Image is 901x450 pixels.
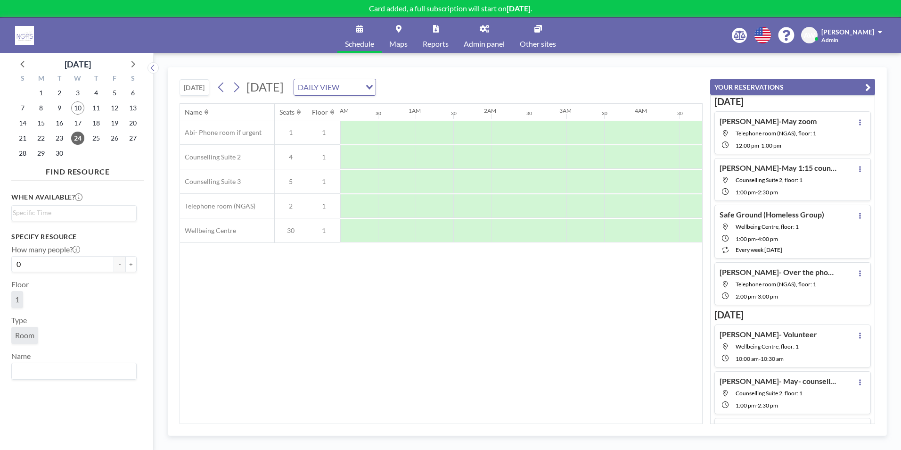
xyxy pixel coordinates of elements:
span: Monday, September 29, 2025 [34,147,48,160]
span: - [759,142,761,149]
div: Name [185,108,202,117]
a: Maps [382,17,415,53]
span: 12:00 PM [736,142,759,149]
span: Sunday, September 28, 2025 [16,147,29,160]
span: Monday, September 22, 2025 [34,132,48,145]
span: Friday, September 26, 2025 [108,132,121,145]
span: Counselling Suite 2, floor: 1 [736,390,803,397]
div: [DATE] [65,58,91,71]
span: 1 [15,295,19,304]
input: Search for option [13,365,131,377]
div: 3AM [559,107,572,114]
span: 1:00 PM [761,142,781,149]
span: 1 [307,153,340,161]
h4: [PERSON_NAME]- Over the phone 1:1 [720,267,837,277]
span: Abi- Phone room if urgent [180,128,262,137]
span: - [756,189,758,196]
button: + [125,256,137,272]
a: Reports [415,17,456,53]
h3: [DATE] [714,309,871,321]
div: Search for option [12,363,136,379]
span: 1:00 PM [736,189,756,196]
button: YOUR RESERVATIONS [710,79,875,95]
a: Schedule [337,17,382,53]
span: every week [DATE] [736,246,782,253]
span: Wednesday, September 10, 2025 [71,101,84,115]
label: Type [11,316,27,325]
label: How many people? [11,245,80,254]
div: 30 [451,110,457,117]
div: 2AM [484,107,496,114]
span: 1 [307,177,340,186]
span: Wellbeing Centre, floor: 1 [736,223,799,230]
span: Telephone room (NGAS), floor: 1 [736,281,816,288]
h4: [PERSON_NAME]-May zoom [720,117,817,126]
span: Sunday, September 14, 2025 [16,117,29,130]
span: Thursday, September 18, 2025 [90,117,103,130]
span: Wellbeing Centre [180,226,236,235]
h4: [PERSON_NAME]-May 1:15 counselling [720,163,837,173]
span: - [756,402,758,409]
div: S [14,73,32,85]
b: [DATE] [507,4,531,13]
div: 12AM [333,107,349,114]
span: 30 [275,226,307,235]
div: T [87,73,105,85]
span: 1:00 PM [736,402,756,409]
a: Other sites [512,17,564,53]
span: AW [804,31,815,40]
span: DAILY VIEW [296,81,341,93]
div: 30 [376,110,381,117]
div: Search for option [12,206,136,220]
span: [DATE] [246,80,284,94]
span: 2:00 PM [736,293,756,300]
h3: Specify resource [11,233,137,241]
span: Saturday, September 27, 2025 [126,132,139,145]
span: Monday, September 15, 2025 [34,117,48,130]
div: Seats [279,108,295,117]
span: Telephone room (NGAS) [180,202,255,210]
span: 2 [275,202,307,210]
span: - [759,355,761,362]
h4: [PERSON_NAME]- May- counselling- x2 f2f [720,376,837,386]
div: 30 [677,110,683,117]
h4: [PERSON_NAME]- not sure who with as no name? [720,423,837,433]
span: 5 [275,177,307,186]
span: Admin panel [464,40,505,48]
h3: [DATE] [714,96,871,108]
span: 2:30 PM [758,189,778,196]
span: Room [15,331,34,340]
span: Wednesday, September 3, 2025 [71,86,84,100]
span: Counselling Suite 2, floor: 1 [736,176,803,183]
img: organization-logo [15,26,34,45]
span: Wednesday, September 24, 2025 [71,132,84,145]
div: F [105,73,123,85]
span: Counselling Suite 3 [180,177,241,186]
span: Other sites [520,40,556,48]
span: Friday, September 19, 2025 [108,117,121,130]
span: Reports [423,40,449,48]
span: Thursday, September 11, 2025 [90,101,103,115]
div: 4AM [635,107,647,114]
span: 10:00 AM [736,355,759,362]
span: Sunday, September 21, 2025 [16,132,29,145]
span: Tuesday, September 2, 2025 [53,86,66,100]
span: Admin [821,36,838,43]
span: Tuesday, September 30, 2025 [53,147,66,160]
span: Maps [389,40,408,48]
span: Saturday, September 6, 2025 [126,86,139,100]
span: 4:00 PM [758,235,778,242]
a: Admin panel [456,17,512,53]
h4: [PERSON_NAME]- Volunteer [720,330,817,339]
div: 30 [526,110,532,117]
span: Telephone room (NGAS), floor: 1 [736,130,816,137]
span: 3:00 PM [758,293,778,300]
h4: Safe Ground (Homeless Group) [720,210,824,219]
span: - [756,235,758,242]
span: [PERSON_NAME] [821,28,874,36]
span: Saturday, September 20, 2025 [126,117,139,130]
span: Monday, September 8, 2025 [34,101,48,115]
div: T [50,73,69,85]
span: Schedule [345,40,374,48]
span: 4 [275,153,307,161]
